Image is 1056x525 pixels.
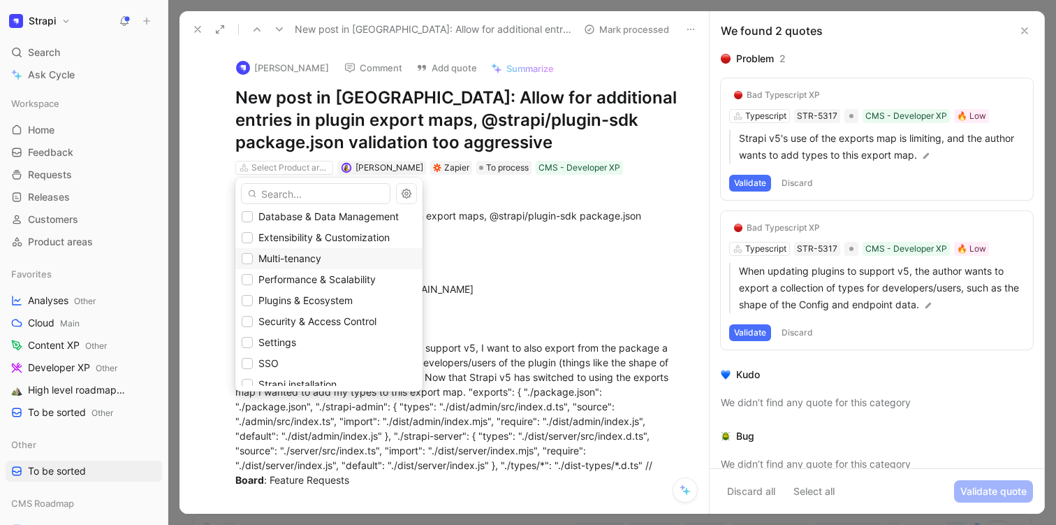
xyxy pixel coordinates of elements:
span: Database & Data Management [258,210,399,222]
span: SSO [258,357,279,369]
span: Settings [258,336,296,348]
span: Multi-tenancy [258,252,321,264]
span: Extensibility & Customization [258,231,390,243]
input: Search... [241,183,390,204]
span: Security & Access Control [258,315,376,327]
span: Performance & Scalability [258,273,376,285]
span: Plugins & Ecosystem [258,294,353,306]
span: Strapi installation [258,378,337,390]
